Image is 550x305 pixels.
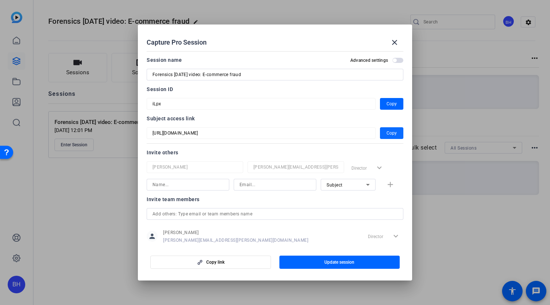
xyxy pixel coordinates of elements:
[206,259,225,265] span: Copy link
[147,231,158,242] mat-icon: person
[163,237,308,243] span: [PERSON_NAME][EMAIL_ADDRESS][PERSON_NAME][DOMAIN_NAME]
[147,195,403,204] div: Invite team members
[152,163,237,172] input: Name...
[150,256,271,269] button: Copy link
[152,210,398,218] input: Add others: Type email or team members name
[350,57,388,63] h2: Advanced settings
[147,34,403,51] div: Capture Pro Session
[387,129,397,138] span: Copy
[380,98,403,110] button: Copy
[152,129,370,138] input: Session OTP
[390,38,399,47] mat-icon: close
[387,99,397,108] span: Copy
[240,180,310,189] input: Email...
[253,163,338,172] input: Email...
[327,182,343,188] span: Subject
[147,56,182,64] div: Session name
[279,256,400,269] button: Update session
[380,127,403,139] button: Copy
[324,259,354,265] span: Update session
[147,85,403,94] div: Session ID
[152,180,223,189] input: Name...
[152,99,370,108] input: Session OTP
[152,70,398,79] input: Enter Session Name
[147,148,403,157] div: Invite others
[147,114,403,123] div: Subject access link
[163,230,308,236] span: [PERSON_NAME]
